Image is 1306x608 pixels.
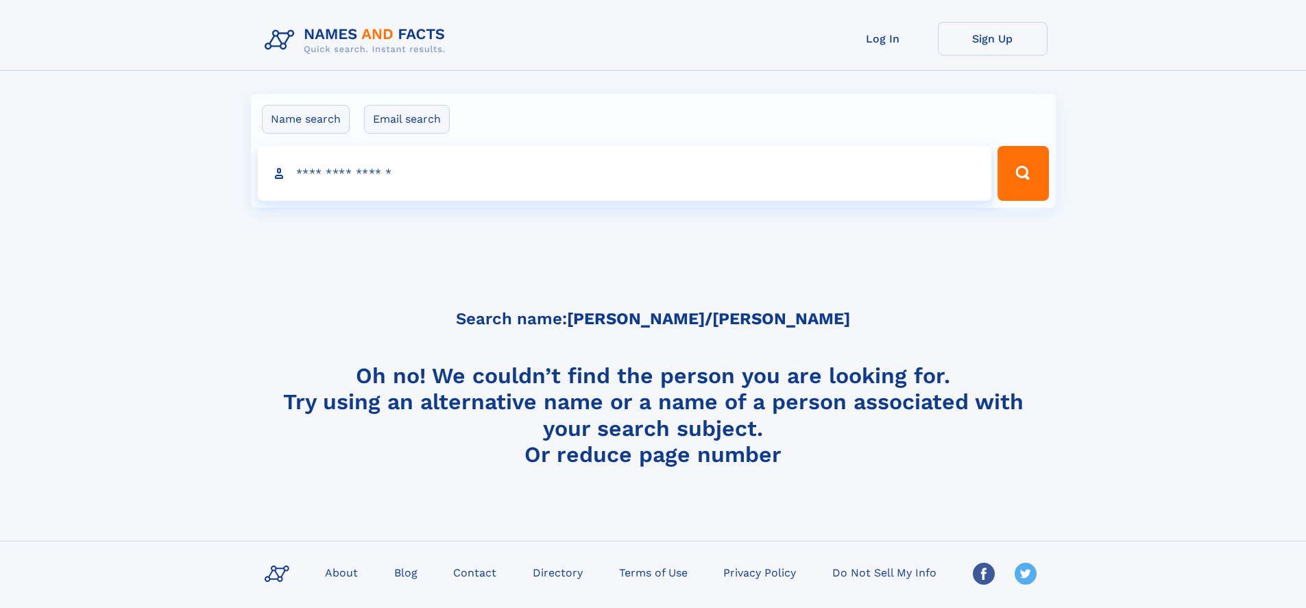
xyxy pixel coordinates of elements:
b: [PERSON_NAME]/[PERSON_NAME] [567,309,850,328]
img: Logo Names and Facts [259,22,457,59]
a: About [319,562,363,582]
button: Search Button [997,146,1048,201]
h4: Oh no! We couldn’t find the person you are looking for. Try using an alternative name or a name o... [259,363,1048,467]
h5: Search name: [456,310,850,328]
a: Contact [448,562,502,582]
a: Directory [527,562,588,582]
a: Privacy Policy [718,562,801,582]
input: search input [258,146,992,201]
a: Log In [828,22,938,56]
a: Blog [389,562,423,582]
img: Facebook [973,563,995,585]
img: Twitter [1015,563,1037,585]
a: Sign Up [938,22,1048,56]
a: Terms of Use [614,562,693,582]
label: Name search [262,105,350,134]
label: Email search [364,105,450,134]
a: Do Not Sell My Info [827,562,942,582]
